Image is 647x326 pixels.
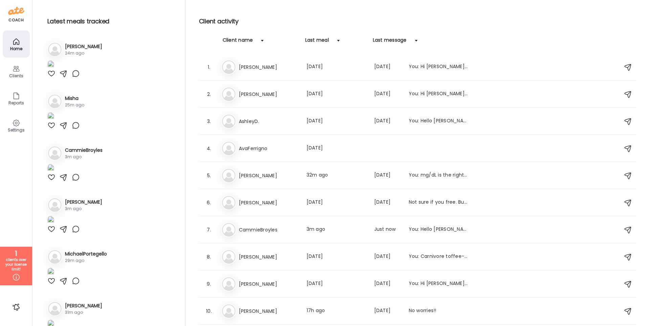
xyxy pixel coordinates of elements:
[65,199,102,206] h3: [PERSON_NAME]
[222,304,236,318] img: bg-avatar-default.svg
[307,307,366,315] div: 17h ago
[307,144,366,152] div: [DATE]
[47,216,54,225] img: images%2Fh28tF6ozyeSEGWHCCSRnsdv3OBi2%2Frk9C5t9vqW9M16up86Er%2FOPOpoeRqaN57ik3Z9uhX_1080
[374,63,401,71] div: [DATE]
[205,226,213,234] div: 7.
[373,37,407,47] div: Last message
[305,37,329,47] div: Last meal
[4,46,28,51] div: Home
[374,171,401,180] div: [DATE]
[205,171,213,180] div: 5.
[65,258,107,264] div: 29m ago
[409,90,468,98] div: You: Hi [PERSON_NAME], I looked up the Elysium vitamins. Matter, which is the brain aging one, ha...
[47,16,174,26] h2: Latest meals tracked
[8,5,24,16] img: ate
[374,90,401,98] div: [DATE]
[374,226,401,234] div: Just now
[205,199,213,207] div: 6.
[409,171,468,180] div: You: mg/dL is the right choice, I am not sure why it is giving me different numbers
[4,128,28,132] div: Settings
[239,226,298,234] h3: CammieBroyles
[239,144,298,152] h3: AvaFerrigno
[199,16,636,26] h2: Client activity
[48,146,62,160] img: bg-avatar-default.svg
[239,280,298,288] h3: [PERSON_NAME]
[65,102,84,108] div: 25m ago
[47,268,54,277] img: images%2FlFdkNdMGBjaCZIyjOpKhiHkISKg2%2F8jMd6BATWsIKvMZyqX8J%2FNUeYPY2VTb91yc6b46tI_1080
[307,226,366,234] div: 3m ago
[409,253,468,261] div: You: Carnivore toffee- caramelized butter
[307,117,366,125] div: [DATE]
[65,206,102,212] div: 3m ago
[222,169,236,182] img: bg-avatar-default.svg
[47,112,54,121] img: images%2F3xVRt7y9apRwOMdhmMrJySvG6rf1%2Fsd3B0Sy8ptrR2z2yA15x%2FwZz8aHW9w09wjjkSAHki_1080
[8,17,24,23] div: coach
[307,253,366,261] div: [DATE]
[409,307,468,315] div: No worries!!
[409,280,468,288] div: You: Hi [PERSON_NAME]! Just reaching out to touch base. If you would like to meet on Zoom, just g...
[2,249,30,258] div: 1
[65,309,102,315] div: 31m ago
[307,171,366,180] div: 32m ago
[307,199,366,207] div: [DATE]
[205,63,213,71] div: 1.
[222,142,236,155] img: bg-avatar-default.svg
[205,307,213,315] div: 10.
[65,250,107,258] h3: MichaelPortegello
[222,196,236,209] img: bg-avatar-default.svg
[48,250,62,264] img: bg-avatar-default.svg
[65,50,102,56] div: 24m ago
[374,117,401,125] div: [DATE]
[222,250,236,264] img: bg-avatar-default.svg
[239,307,298,315] h3: [PERSON_NAME]
[374,199,401,207] div: [DATE]
[223,37,253,47] div: Client name
[409,63,468,71] div: You: Hi [PERSON_NAME], are you currently having one meal per day or is there a second meal?
[2,258,30,272] div: clients over your license limit!
[4,74,28,78] div: Clients
[409,117,468,125] div: You: Hello [PERSON_NAME], Just a reminder to send us pictures of your meals so we can give you fe...
[205,144,213,152] div: 4.
[222,277,236,291] img: bg-avatar-default.svg
[239,253,298,261] h3: [PERSON_NAME]
[239,90,298,98] h3: [PERSON_NAME]
[239,117,298,125] h3: AshleyD.
[65,154,103,160] div: 3m ago
[239,171,298,180] h3: [PERSON_NAME]
[307,90,366,98] div: [DATE]
[65,95,84,102] h3: Misha
[222,223,236,237] img: bg-avatar-default.svg
[65,43,102,50] h3: [PERSON_NAME]
[48,95,62,108] img: bg-avatar-default.svg
[374,307,401,315] div: [DATE]
[205,90,213,98] div: 2.
[222,87,236,101] img: bg-avatar-default.svg
[47,164,54,173] img: images%2FQiDs5i99DKZ5gg2uBRHtuMHDVWG3%2Fy0VCqwe9UqS1cL5hJKf2%2F51Otyg36ef98HjQR3cG3_1080
[65,147,103,154] h3: CammieBroyles
[205,280,213,288] div: 9.
[222,115,236,128] img: bg-avatar-default.svg
[222,60,236,74] img: bg-avatar-default.svg
[409,226,468,234] div: You: Hello [PERSON_NAME]!
[374,280,401,288] div: [DATE]
[307,280,366,288] div: [DATE]
[48,43,62,56] img: bg-avatar-default.svg
[205,117,213,125] div: 3.
[205,253,213,261] div: 8.
[48,198,62,212] img: bg-avatar-default.svg
[48,302,62,315] img: bg-avatar-default.svg
[239,63,298,71] h3: [PERSON_NAME]
[239,199,298,207] h3: [PERSON_NAME]
[4,101,28,105] div: Reports
[65,302,102,309] h3: [PERSON_NAME]
[374,253,401,261] div: [DATE]
[307,63,366,71] div: [DATE]
[47,60,54,69] img: images%2FPwXOUG2Ou3S5GU6VFDz5V1EyW272%2FELqKOOaYELTduHmNU2Po%2FjexdZSaymUvHFEF1DbmZ_1080
[409,199,468,207] div: Not sure if you free. But I’m on the zoom.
